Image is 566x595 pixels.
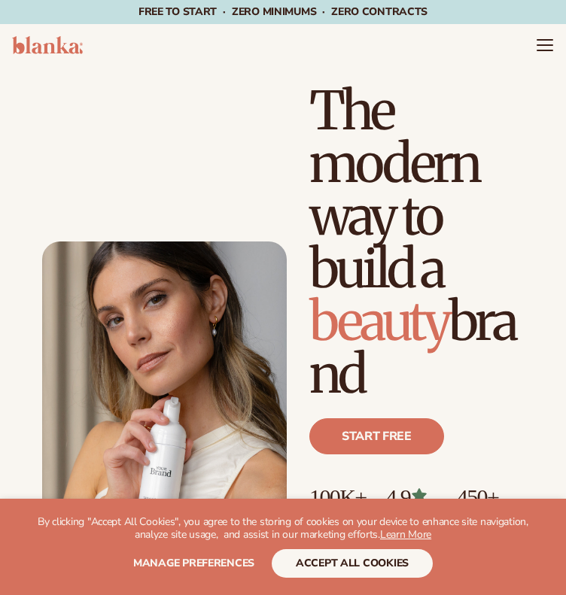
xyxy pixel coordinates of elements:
[309,288,449,354] span: beauty
[380,527,431,542] a: Learn More
[309,484,371,509] p: 100K+
[138,5,428,19] span: Free to start · ZERO minimums · ZERO contracts
[386,484,442,509] p: 4.9
[536,36,554,54] summary: Menu
[133,556,254,570] span: Manage preferences
[133,549,254,578] button: Manage preferences
[457,484,524,509] p: 450+
[30,516,536,542] p: By clicking "Accept All Cookies", you agree to the storing of cookies on your device to enhance s...
[309,418,444,454] a: Start free
[309,84,524,400] h1: The modern way to build a brand
[42,241,287,550] img: Female holding tanning mousse.
[272,549,433,578] button: accept all cookies
[12,36,83,54] img: logo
